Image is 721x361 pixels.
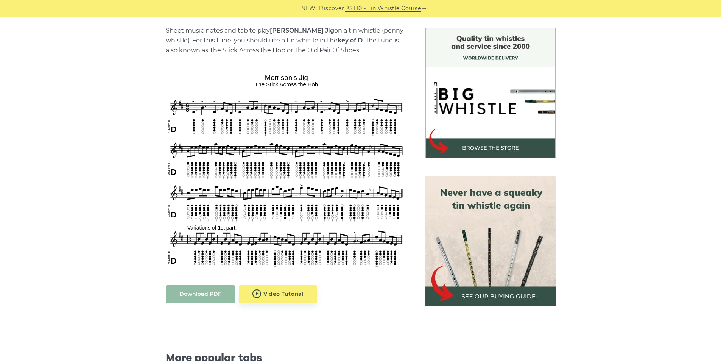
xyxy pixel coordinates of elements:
span: NEW: [301,4,317,13]
a: Video Tutorial [239,285,318,303]
a: Download PDF [166,285,235,303]
span: Discover [319,4,344,13]
p: Sheet music notes and tab to play on a tin whistle (penny whistle). For this tune, you should use... [166,26,407,55]
a: PST10 - Tin Whistle Course [345,4,421,13]
strong: key of D [338,37,363,44]
strong: [PERSON_NAME] Jig [270,27,334,34]
img: tin whistle buying guide [425,176,556,306]
img: BigWhistle Tin Whistle Store [425,28,556,158]
img: Morrison's Jig Tin Whistle Tabs & Sheet Music [166,71,407,270]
